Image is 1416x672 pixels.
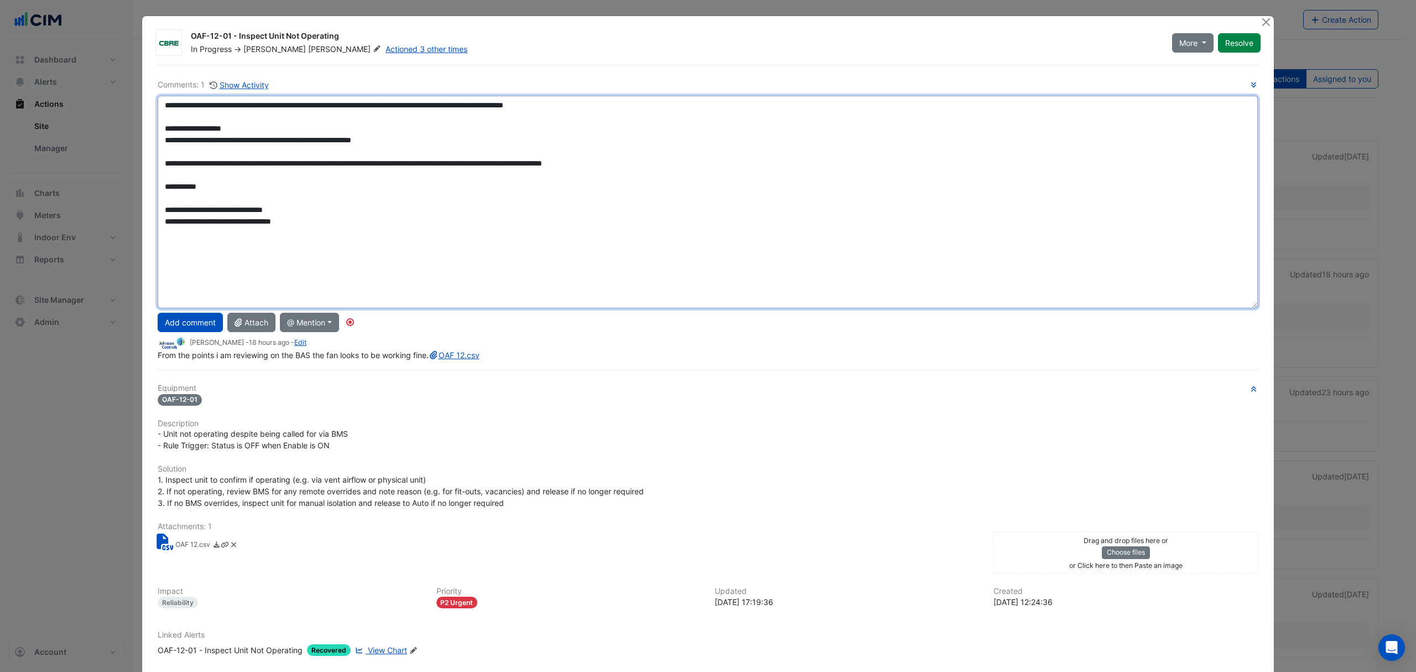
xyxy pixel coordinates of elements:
[191,30,1159,44] div: OAF-12-01 - Inspect Unit Not Operating
[1172,33,1214,53] button: More
[209,79,269,91] button: Show Activity
[221,540,229,551] a: Copy link to clipboard
[429,350,480,360] a: OAF 12.csv
[993,587,1259,596] h6: Created
[1260,16,1272,28] button: Close
[353,644,407,656] a: View Chart
[175,540,210,551] small: OAF 12.csv
[1069,561,1183,570] small: or Click here to then Paste an image
[409,647,418,655] fa-icon: Edit Linked Alerts
[230,540,238,551] a: Delete
[212,540,221,551] a: Download
[158,644,303,656] div: OAF-12-01 - Inspect Unit Not Operating
[234,44,241,54] span: ->
[158,630,1258,640] h6: Linked Alerts
[715,596,980,608] div: [DATE] 17:19:36
[308,44,383,55] span: [PERSON_NAME]
[158,79,269,91] div: Comments: 1
[156,38,181,49] img: CBRE Charter Hall
[191,44,232,54] span: In Progress
[158,429,348,450] span: - Unit not operating despite being called for via BMS - Rule Trigger: Status is OFF when Enable i...
[158,475,644,508] span: 1. Inspect unit to confirm if operating (e.g. via vent airflow or physical unit) 2. If not operat...
[345,317,355,327] div: Tooltip anchor
[158,419,1258,428] h6: Description
[190,338,306,348] small: [PERSON_NAME] - -
[158,350,480,360] span: From the points i am reviewing on the BAS the fan looks to be working fine.
[1179,37,1198,49] span: More
[368,645,407,655] span: View Chart
[1378,634,1405,661] div: Open Intercom Messenger
[993,596,1259,608] div: [DATE] 12:24:36
[158,394,202,406] span: OAF-12-01
[294,338,306,347] a: Edit
[307,644,351,656] span: Recovered
[280,313,339,332] button: @ Mention
[715,587,980,596] h6: Updated
[436,587,702,596] h6: Priority
[249,338,289,347] span: 2025-09-22 17:19:36
[158,597,198,608] div: Reliability
[158,337,185,349] img: Johnson Controls
[158,522,1258,531] h6: Attachments: 1
[1102,546,1150,559] button: Choose files
[158,384,1258,393] h6: Equipment
[386,44,467,54] a: Actioned 3 other times
[158,464,1258,474] h6: Solution
[1084,536,1168,545] small: Drag and drop files here or
[1218,33,1261,53] button: Resolve
[158,587,423,596] h6: Impact
[243,44,306,54] span: [PERSON_NAME]
[227,313,275,332] button: Attach
[436,597,478,608] div: P2 Urgent
[158,313,223,332] button: Add comment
